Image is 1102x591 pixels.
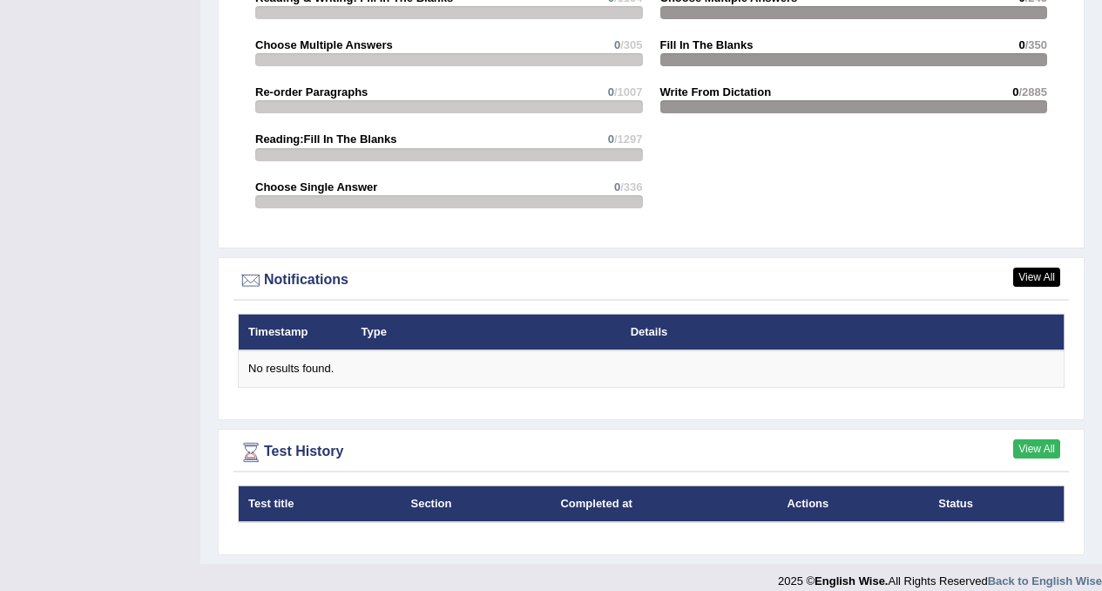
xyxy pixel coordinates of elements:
span: /2885 [1018,85,1047,98]
div: Test History [238,439,1065,465]
span: 0 [614,38,620,51]
strong: Re-order Paragraphs [255,85,368,98]
div: Notifications [238,268,1065,294]
span: /305 [620,38,642,51]
a: View All [1013,268,1060,287]
span: 0 [608,85,614,98]
span: 0 [608,132,614,146]
th: Type [352,314,621,350]
span: 0 [1012,85,1018,98]
div: 2025 © All Rights Reserved [778,564,1102,589]
th: Section [401,486,551,522]
strong: Choose Single Answer [255,180,377,194]
th: Status [929,486,1064,522]
strong: Write From Dictation [660,85,772,98]
th: Completed at [551,486,777,522]
span: /336 [620,180,642,194]
span: 0 [614,180,620,194]
a: View All [1013,439,1060,459]
strong: Reading:Fill In The Blanks [255,132,397,146]
div: No results found. [248,361,1054,377]
strong: Choose Multiple Answers [255,38,393,51]
span: 0 [1018,38,1024,51]
span: /1297 [614,132,643,146]
th: Timestamp [239,314,352,350]
span: /350 [1025,38,1047,51]
th: Details [621,314,960,350]
strong: English Wise. [815,574,888,588]
th: Test title [239,486,402,522]
span: /1007 [614,85,643,98]
a: Back to English Wise [988,574,1102,588]
strong: Fill In The Blanks [660,38,754,51]
th: Actions [778,486,930,522]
